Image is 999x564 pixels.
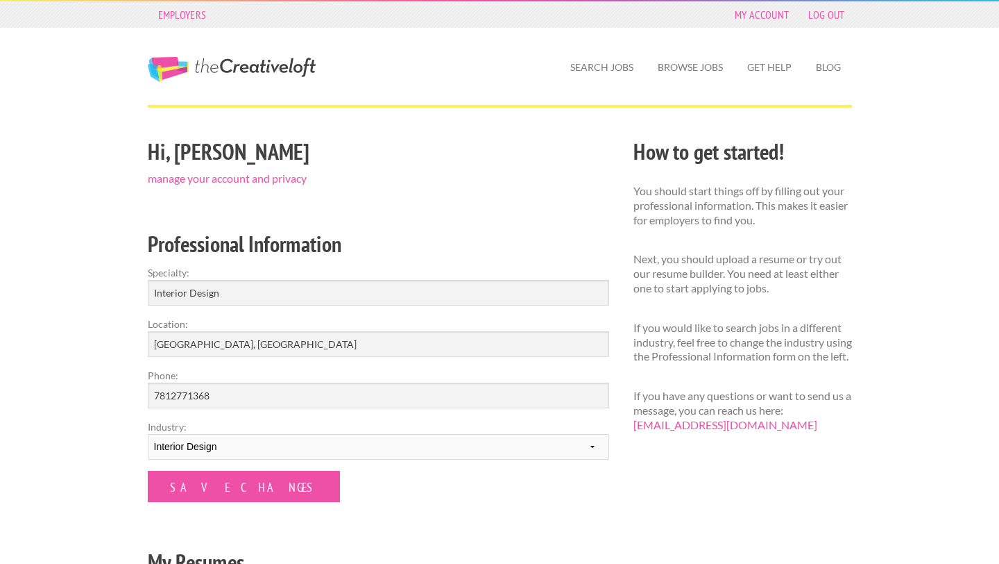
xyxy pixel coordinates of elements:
input: Save Changes [148,471,340,502]
a: Get Help [736,51,803,83]
a: [EMAIL_ADDRESS][DOMAIN_NAME] [633,418,817,431]
a: manage your account and privacy [148,172,307,185]
p: You should start things off by filling out your professional information. This makes it easier fo... [633,184,852,227]
a: The Creative Loft [148,57,316,82]
label: Industry: [148,420,609,434]
a: Search Jobs [559,51,644,83]
h2: How to get started! [633,136,852,167]
h2: Hi, [PERSON_NAME] [148,136,609,167]
a: My Account [728,5,796,24]
input: Optional [148,383,609,408]
a: Browse Jobs [647,51,734,83]
label: Location: [148,317,609,331]
label: Phone: [148,368,609,383]
a: Employers [151,5,214,24]
a: Log Out [801,5,851,24]
a: Blog [805,51,852,83]
p: If you would like to search jobs in a different industry, feel free to change the industry using ... [633,321,852,364]
p: If you have any questions or want to send us a message, you can reach us here: [633,389,852,432]
p: Next, you should upload a resume or try out our resume builder. You need at least either one to s... [633,252,852,295]
input: e.g. New York, NY [148,331,609,357]
h2: Professional Information [148,229,609,260]
label: Specialty: [148,265,609,280]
